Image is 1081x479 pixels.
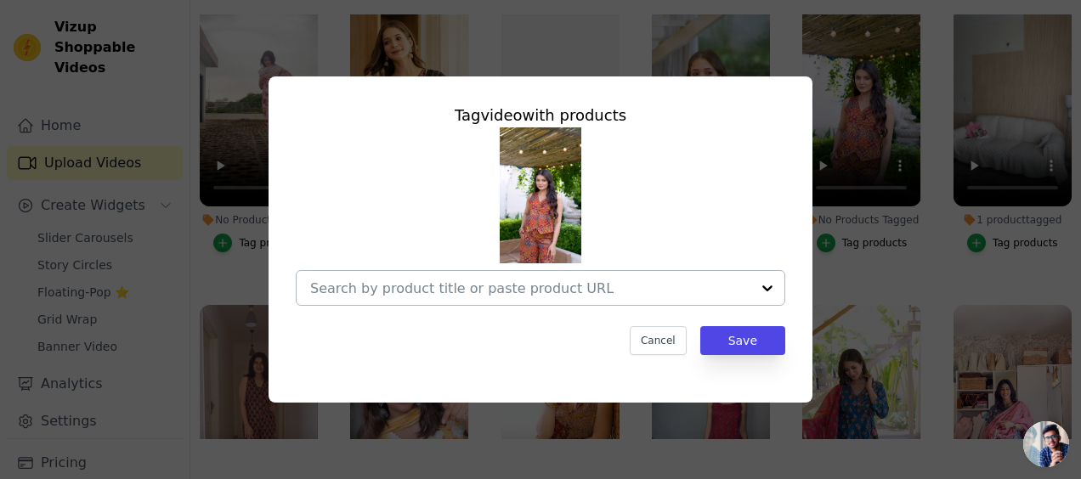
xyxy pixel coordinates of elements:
div: Tag video with products [296,104,785,127]
input: Search by product title or paste product URL [310,280,750,296]
a: Open chat [1023,421,1069,467]
button: Cancel [630,326,687,355]
button: Save [700,326,785,355]
img: reel-preview-1f37gw-28.myshopify.com-3702362078034998113_49279425007.jpeg [500,127,581,263]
